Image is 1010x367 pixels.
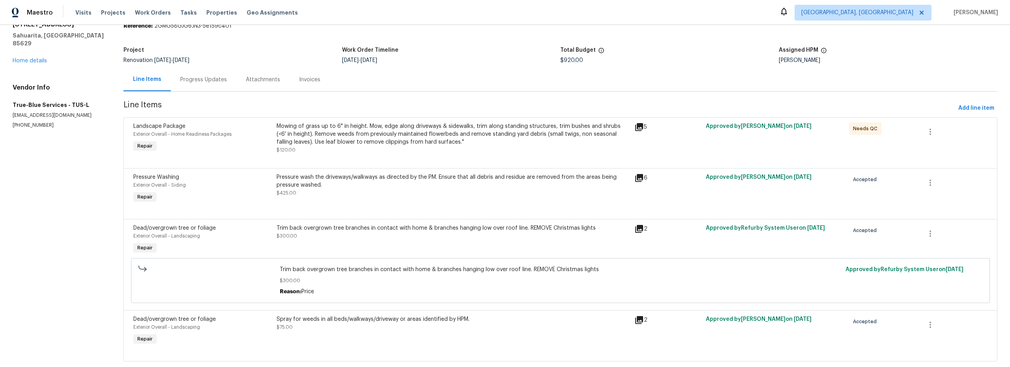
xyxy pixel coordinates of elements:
[706,225,825,231] span: Approved by Refurby System User on
[13,101,105,109] h5: True-Blue Services - TUS-L
[135,9,171,17] span: Work Orders
[277,173,630,189] div: Pressure wash the driveways/walkways as directed by the PM. Ensure that all debris and residue ar...
[133,75,161,83] div: Line Items
[206,9,237,17] span: Properties
[123,47,144,53] h5: Project
[173,58,189,63] span: [DATE]
[154,58,171,63] span: [DATE]
[845,267,963,272] span: Approved by Refurby System User on
[133,132,232,137] span: Exterior Overall - Home Readiness Packages
[180,76,227,84] div: Progress Updates
[779,47,818,53] h5: Assigned HPM
[134,244,156,252] span: Repair
[560,58,583,63] span: $920.00
[853,176,880,183] span: Accepted
[634,122,701,132] div: 5
[133,174,179,180] span: Pressure Washing
[13,122,105,129] p: [PHONE_NUMBER]
[706,174,812,180] span: Approved by [PERSON_NAME] on
[247,9,298,17] span: Geo Assignments
[180,10,197,15] span: Tasks
[133,183,186,187] span: Exterior Overall - Siding
[807,225,825,231] span: [DATE]
[560,47,596,53] h5: Total Budget
[794,316,812,322] span: [DATE]
[134,335,156,343] span: Repair
[280,266,841,273] span: Trim back overgrown tree branches in contact with home & branches hanging low over roof line. REM...
[950,9,998,17] span: [PERSON_NAME]
[133,225,216,231] span: Dead/overgrown tree or foliage
[958,103,994,113] span: Add line item
[123,23,153,29] b: Reference:
[955,101,997,116] button: Add line item
[101,9,125,17] span: Projects
[794,124,812,129] span: [DATE]
[821,47,827,58] span: The hpm assigned to this work order.
[123,101,955,116] span: Line Items
[280,289,301,294] span: Reason:
[779,58,997,63] div: [PERSON_NAME]
[13,84,105,92] h4: Vendor Info
[277,122,630,146] div: Mowing of grass up to 6" in height. Mow, edge along driveways & sidewalks, trim along standing st...
[27,9,53,17] span: Maestro
[277,315,630,323] div: Spray for weeds in all beds/walkways/driveway or areas identified by HPM.
[123,22,997,30] div: 2GMG58GJG6JN3-5e159c401
[794,174,812,180] span: [DATE]
[853,318,880,326] span: Accepted
[13,112,105,119] p: [EMAIL_ADDRESS][DOMAIN_NAME]
[75,9,92,17] span: Visits
[133,325,200,330] span: Exterior Overall - Landscaping
[801,9,913,17] span: [GEOGRAPHIC_DATA], [GEOGRAPHIC_DATA]
[299,76,320,84] div: Invoices
[134,193,156,201] span: Repair
[277,191,296,195] span: $425.00
[277,224,630,232] div: Trim back overgrown tree branches in contact with home & branches hanging low over roof line. REM...
[706,316,812,322] span: Approved by [PERSON_NAME] on
[598,47,604,58] span: The total cost of line items that have been proposed by Opendoor. This sum includes line items th...
[342,58,359,63] span: [DATE]
[277,148,296,152] span: $120.00
[342,47,398,53] h5: Work Order Timeline
[342,58,377,63] span: -
[853,125,881,133] span: Needs QC
[301,289,314,294] span: Price
[634,315,701,325] div: 2
[277,325,293,330] span: $75.00
[361,58,377,63] span: [DATE]
[946,267,963,272] span: [DATE]
[280,277,841,285] span: $300.00
[13,58,47,64] a: Home details
[706,124,812,129] span: Approved by [PERSON_NAME] on
[634,173,701,183] div: 6
[154,58,189,63] span: -
[133,316,216,322] span: Dead/overgrown tree or foliage
[133,234,200,238] span: Exterior Overall - Landscaping
[133,124,185,129] span: Landscape Package
[246,76,280,84] div: Attachments
[634,224,701,234] div: 2
[13,32,105,47] h5: Sahuarita, [GEOGRAPHIC_DATA] 85629
[123,58,189,63] span: Renovation
[853,227,880,234] span: Accepted
[277,234,297,238] span: $300.00
[134,142,156,150] span: Repair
